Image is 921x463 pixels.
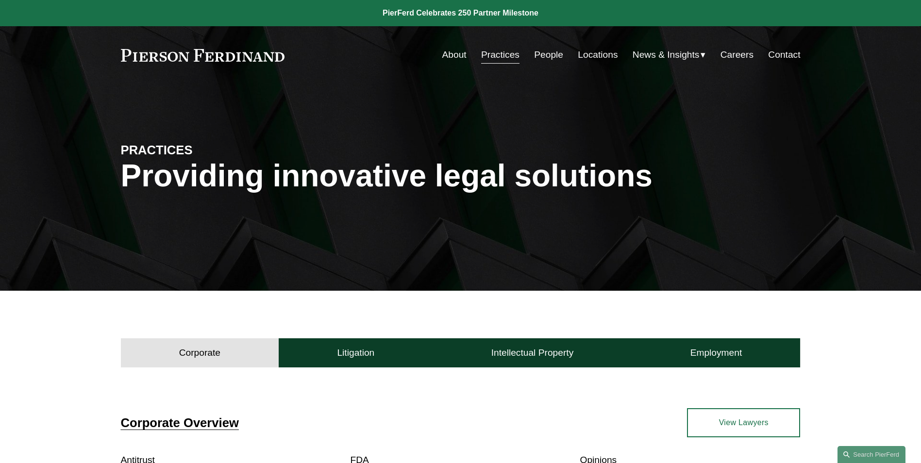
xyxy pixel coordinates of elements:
[534,46,563,64] a: People
[179,347,220,359] h4: Corporate
[121,142,291,158] h4: PRACTICES
[491,347,574,359] h4: Intellectual Property
[481,46,519,64] a: Practices
[690,347,742,359] h4: Employment
[687,408,800,437] a: View Lawyers
[633,46,706,64] a: folder dropdown
[121,416,239,430] a: Corporate Overview
[837,446,905,463] a: Search this site
[442,46,467,64] a: About
[578,46,618,64] a: Locations
[121,158,801,194] h1: Providing innovative legal solutions
[720,46,754,64] a: Careers
[768,46,800,64] a: Contact
[633,47,700,64] span: News & Insights
[337,347,374,359] h4: Litigation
